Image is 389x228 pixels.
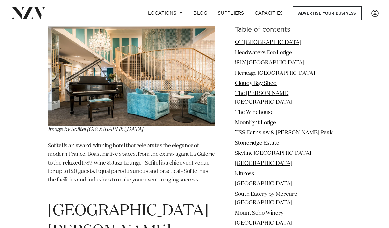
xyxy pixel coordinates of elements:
span: Image by Sofitel [GEOGRAPHIC_DATA] [48,127,143,132]
a: South Eatery by Mercure [GEOGRAPHIC_DATA] [235,192,297,206]
a: The [PERSON_NAME][GEOGRAPHIC_DATA] [235,91,292,105]
a: Advertise your business [293,6,362,20]
h6: Table of contents [235,26,341,33]
a: [GEOGRAPHIC_DATA] [235,221,292,226]
a: BLOG [188,6,212,20]
a: Kinross [235,171,254,177]
a: Stoneridge Estate [235,140,279,146]
a: Mount Soho Winery [235,210,284,216]
a: Moonlight Lodge [235,120,276,126]
a: The Winehouse [235,110,274,115]
p: Sofitel is an award-winning hotel that celebrates the elegance of modern France. Boasting five sp... [48,142,215,193]
a: iFLY [GEOGRAPHIC_DATA] [235,60,304,66]
a: SUPPLIERS [212,6,249,20]
a: Heritage [GEOGRAPHIC_DATA] [235,70,315,76]
a: [GEOGRAPHIC_DATA] [235,161,292,166]
img: nzv-logo.png [10,7,46,19]
a: Cloudy Bay Shed [235,81,277,86]
a: Locations [143,6,188,20]
a: TSS Earnslaw & [PERSON_NAME] Peak [235,130,333,136]
a: QT [GEOGRAPHIC_DATA] [235,40,301,45]
a: [GEOGRAPHIC_DATA] [235,181,292,187]
a: Headwaters Eco Lodge [235,50,292,55]
a: Capacities [250,6,288,20]
a: Skyline [GEOGRAPHIC_DATA] [235,151,311,156]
